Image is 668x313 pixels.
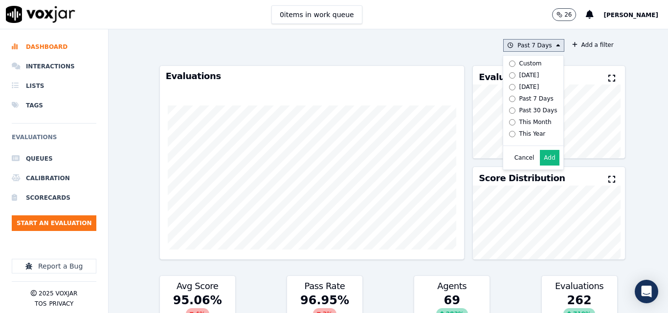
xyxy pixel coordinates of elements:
button: [PERSON_NAME] [603,9,668,21]
h3: Evaluators [479,73,529,82]
h3: Evaluations [166,72,459,81]
button: Past 7 Days Custom [DATE] [DATE] Past 7 Days Past 30 Days This Month This Year Cancel Add [503,39,564,52]
a: Calibration [12,168,96,188]
h3: Pass Rate [293,282,356,291]
h3: Agents [420,282,484,291]
div: [DATE] [519,83,539,91]
p: 2025 Voxjar [39,290,77,297]
div: Past 7 Days [519,95,554,103]
input: [DATE] [509,84,515,90]
button: Start an Evaluation [12,215,96,231]
button: Cancel [514,154,534,162]
div: [DATE] [519,71,539,79]
a: Interactions [12,57,96,76]
p: 26 [564,11,572,19]
input: Past 30 Days [509,107,515,114]
button: Privacy [49,300,73,308]
a: Dashboard [12,37,96,57]
input: This Year [509,131,515,137]
input: [DATE] [509,72,515,79]
input: Past 7 Days [509,96,515,102]
img: voxjar logo [6,6,75,23]
a: Tags [12,96,96,115]
a: Scorecards [12,188,96,208]
button: 26 [552,8,576,21]
div: Custom [519,60,542,67]
div: This Year [519,130,546,138]
div: Open Intercom Messenger [635,280,658,303]
button: Add a filter [568,39,618,51]
div: This Month [519,118,552,126]
div: Past 30 Days [519,106,557,114]
button: 26 [552,8,586,21]
span: [PERSON_NAME] [603,12,658,19]
a: Queues [12,149,96,168]
h3: Avg Score [166,282,229,291]
button: TOS [35,300,46,308]
h3: Evaluations [548,282,611,291]
button: Report a Bug [12,259,96,273]
input: This Month [509,119,515,125]
h3: Score Distribution [479,174,565,183]
a: Lists [12,76,96,96]
button: 0items in work queue [271,5,362,24]
input: Custom [509,61,515,67]
h6: Evaluations [12,131,96,149]
button: Add [540,150,559,166]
